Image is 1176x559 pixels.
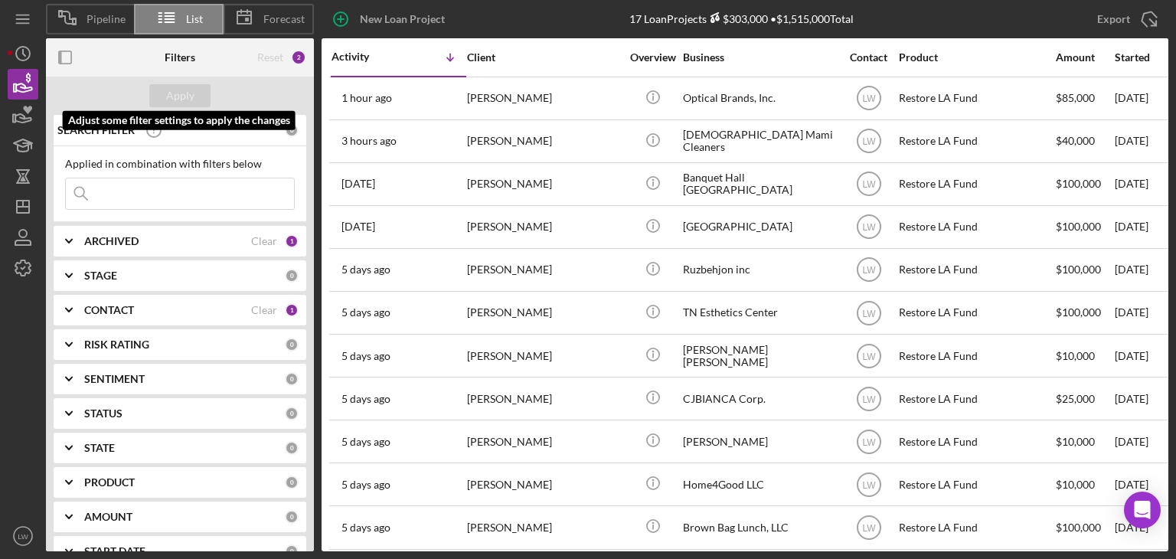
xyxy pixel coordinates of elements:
[899,464,1052,505] div: Restore LA Fund
[285,372,299,386] div: 0
[341,350,390,362] time: 2025-08-29 23:35
[862,222,876,233] text: LW
[683,421,836,462] div: [PERSON_NAME]
[341,135,397,147] time: 2025-09-03 16:22
[683,464,836,505] div: Home4Good LLC
[683,78,836,119] div: Optical Brands, Inc.
[1124,492,1161,528] div: Open Intercom Messenger
[341,479,390,491] time: 2025-08-29 22:43
[683,121,836,162] div: [DEMOGRAPHIC_DATA] Mami Cleaners
[899,51,1052,64] div: Product
[862,265,876,276] text: LW
[341,263,390,276] time: 2025-08-30 00:37
[683,378,836,419] div: CJBIANCA Corp.
[285,123,299,137] div: 0
[862,179,876,190] text: LW
[1056,220,1101,233] span: $100,000
[862,351,876,361] text: LW
[149,84,211,107] button: Apply
[862,93,876,104] text: LW
[467,293,620,333] div: [PERSON_NAME]
[467,335,620,376] div: [PERSON_NAME]
[1056,177,1101,190] span: $100,000
[467,164,620,204] div: [PERSON_NAME]
[1056,51,1113,64] div: Amount
[467,464,620,505] div: [PERSON_NAME]
[467,78,620,119] div: [PERSON_NAME]
[84,476,135,489] b: PRODUCT
[341,521,390,534] time: 2025-08-29 22:13
[285,303,299,317] div: 1
[899,293,1052,333] div: Restore LA Fund
[1056,435,1095,448] span: $10,000
[1056,521,1101,534] span: $100,000
[840,51,897,64] div: Contact
[1097,4,1130,34] div: Export
[360,4,445,34] div: New Loan Project
[862,436,876,447] text: LW
[285,441,299,455] div: 0
[341,393,390,405] time: 2025-08-29 23:26
[1056,349,1095,362] span: $10,000
[1056,478,1095,491] span: $10,000
[683,164,836,204] div: Banquet Hall [GEOGRAPHIC_DATA]
[1056,134,1095,147] span: $40,000
[467,507,620,548] div: [PERSON_NAME]
[899,250,1052,290] div: Restore LA Fund
[862,479,876,490] text: LW
[467,421,620,462] div: [PERSON_NAME]
[166,84,194,107] div: Apply
[467,250,620,290] div: [PERSON_NAME]
[285,407,299,420] div: 0
[263,13,305,25] span: Forecast
[257,51,283,64] div: Reset
[285,476,299,489] div: 0
[467,121,620,162] div: [PERSON_NAME]
[683,207,836,247] div: [GEOGRAPHIC_DATA]
[341,92,392,104] time: 2025-09-03 18:29
[1056,91,1095,104] span: $85,000
[84,407,122,420] b: STATUS
[467,51,620,64] div: Client
[683,507,836,548] div: Brown Bag Lunch, LLC
[683,293,836,333] div: TN Esthetics Center
[18,532,29,541] text: LW
[624,51,681,64] div: Overview
[629,12,854,25] div: 17 Loan Projects • $1,515,000 Total
[186,13,203,25] span: List
[862,308,876,319] text: LW
[84,338,149,351] b: RISK RATING
[322,4,460,34] button: New Loan Project
[683,250,836,290] div: Ruzbehjon inc
[341,306,390,319] time: 2025-08-30 00:11
[467,378,620,419] div: [PERSON_NAME]
[899,78,1052,119] div: Restore LA Fund
[285,269,299,283] div: 0
[1056,306,1101,319] span: $100,000
[291,50,306,65] div: 2
[341,178,375,190] time: 2025-09-02 18:55
[165,51,195,64] b: Filters
[862,523,876,534] text: LW
[84,235,139,247] b: ARCHIVED
[84,442,115,454] b: STATE
[899,121,1052,162] div: Restore LA Fund
[84,270,117,282] b: STAGE
[251,235,277,247] div: Clear
[57,124,135,136] b: SEARCH FILTER
[467,207,620,247] div: [PERSON_NAME]
[899,335,1052,376] div: Restore LA Fund
[899,207,1052,247] div: Restore LA Fund
[8,521,38,551] button: LW
[285,338,299,351] div: 0
[341,221,375,233] time: 2025-09-02 18:09
[341,436,390,448] time: 2025-08-29 22:49
[285,510,299,524] div: 0
[1056,392,1095,405] span: $25,000
[84,545,145,557] b: START DATE
[1056,263,1101,276] span: $100,000
[899,164,1052,204] div: Restore LA Fund
[899,507,1052,548] div: Restore LA Fund
[87,13,126,25] span: Pipeline
[707,12,768,25] div: $303,000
